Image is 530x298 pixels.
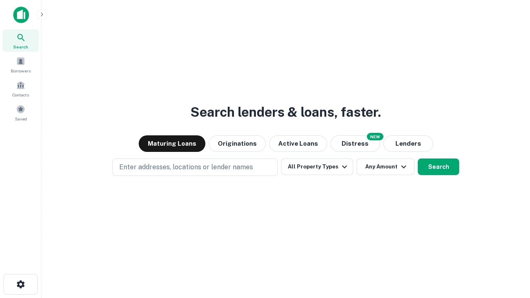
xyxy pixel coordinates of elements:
[281,159,353,175] button: All Property Types
[367,133,383,140] div: NEW
[383,135,433,152] button: Lenders
[139,135,205,152] button: Maturing Loans
[13,43,28,50] span: Search
[190,102,381,122] h3: Search lenders & loans, faster.
[12,91,29,98] span: Contacts
[2,29,39,52] a: Search
[330,135,380,152] button: Search distressed loans with lien and other non-mortgage details.
[15,115,27,122] span: Saved
[418,159,459,175] button: Search
[13,7,29,23] img: capitalize-icon.png
[2,53,39,76] a: Borrowers
[2,101,39,124] a: Saved
[112,159,278,176] button: Enter addresses, locations or lender names
[269,135,327,152] button: Active Loans
[357,159,414,175] button: Any Amount
[119,162,253,172] p: Enter addresses, locations or lender names
[2,77,39,100] a: Contacts
[209,135,266,152] button: Originations
[11,67,31,74] span: Borrowers
[489,232,530,272] iframe: Chat Widget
